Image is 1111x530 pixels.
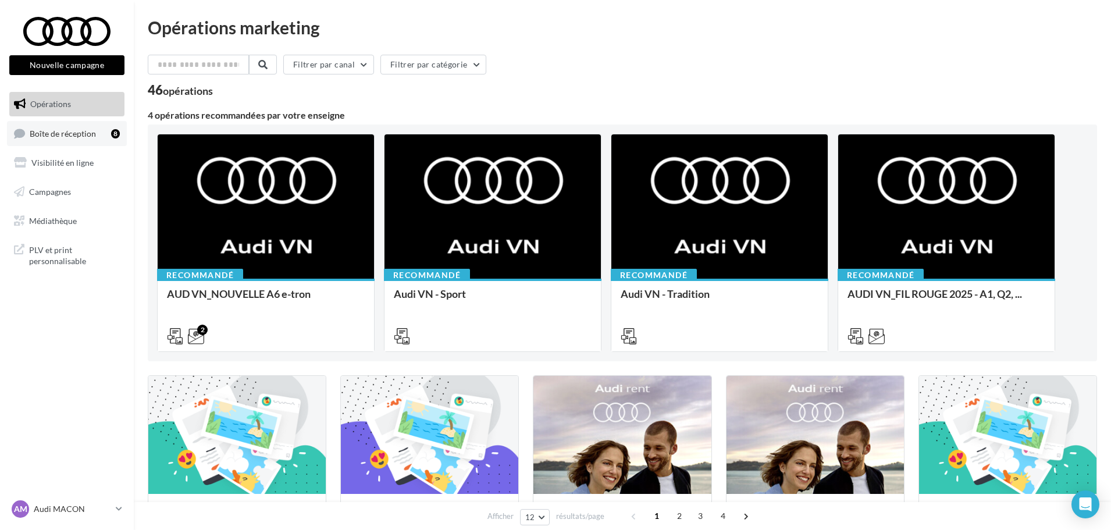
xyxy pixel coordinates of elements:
[7,92,127,116] a: Opérations
[283,55,374,74] button: Filtrer par canal
[691,507,710,525] span: 3
[487,511,514,522] span: Afficher
[611,269,697,282] div: Recommandé
[394,287,466,300] span: Audi VN - Sport
[621,287,710,300] span: Audi VN - Tradition
[29,242,120,267] span: PLV et print personnalisable
[30,128,96,138] span: Boîte de réception
[148,19,1097,36] div: Opérations marketing
[714,507,732,525] span: 4
[9,498,124,520] a: AM Audi MACON
[7,151,127,175] a: Visibilité en ligne
[1071,490,1099,518] div: Open Intercom Messenger
[556,511,604,522] span: résultats/page
[14,503,27,515] span: AM
[525,513,535,522] span: 12
[34,503,111,515] p: Audi MACON
[148,84,213,97] div: 46
[7,237,127,272] a: PLV et print personnalisable
[197,325,208,335] div: 2
[9,55,124,75] button: Nouvelle campagne
[520,509,550,525] button: 12
[30,99,71,109] span: Opérations
[148,111,1097,120] div: 4 opérations recommandées par votre enseigne
[7,180,127,204] a: Campagnes
[157,269,243,282] div: Recommandé
[31,158,94,168] span: Visibilité en ligne
[29,187,71,197] span: Campagnes
[167,287,311,300] span: AUD VN_NOUVELLE A6 e-tron
[384,269,470,282] div: Recommandé
[111,129,120,138] div: 8
[838,269,924,282] div: Recommandé
[7,209,127,233] a: Médiathèque
[7,121,127,146] a: Boîte de réception8
[647,507,666,525] span: 1
[163,86,213,96] div: opérations
[848,287,1022,300] span: AUDI VN_FIL ROUGE 2025 - A1, Q2, ...
[380,55,486,74] button: Filtrer par catégorie
[29,215,77,225] span: Médiathèque
[670,507,689,525] span: 2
